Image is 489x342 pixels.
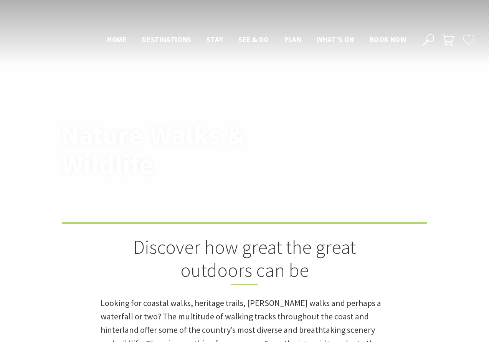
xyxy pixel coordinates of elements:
[84,107,119,115] a: Experience
[61,120,278,179] h1: Nature Walks & Wildlife
[370,35,406,44] span: Book now
[107,35,127,44] span: Home
[142,35,191,44] span: Destinations
[238,35,269,44] span: See & Do
[317,35,354,44] span: What’s On
[207,35,223,44] span: Stay
[101,236,388,285] h2: Discover how great the great outdoors can be
[61,107,78,115] a: Home
[284,35,302,44] span: Plan
[99,34,414,46] nav: Main Menu
[127,106,200,116] li: Nature Walks & Wildlife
